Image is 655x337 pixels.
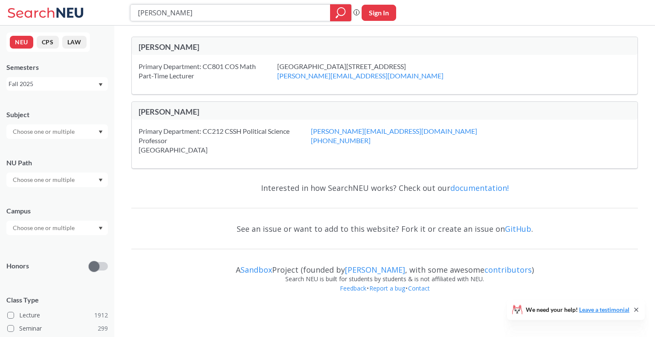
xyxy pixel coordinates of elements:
[345,265,405,275] a: [PERSON_NAME]
[9,127,80,137] input: Choose one or multiple
[139,127,311,155] div: Primary Department: CC212 CSSH Political Science Professor [GEOGRAPHIC_DATA]
[450,183,509,193] a: documentation!
[131,274,638,284] div: Search NEU is built for students by students & is not affiliated with NEU.
[99,130,103,134] svg: Dropdown arrow
[139,62,277,81] div: Primary Department: CC801 COS Math Part-Time Lecturer
[99,179,103,182] svg: Dropdown arrow
[99,227,103,230] svg: Dropdown arrow
[526,307,629,313] span: We need your help!
[9,175,80,185] input: Choose one or multiple
[131,216,638,241] div: See an issue or want to add to this website? Fork it or create an issue on .
[6,124,108,139] div: Dropdown arrow
[6,261,29,271] p: Honors
[37,36,59,49] button: CPS
[484,265,532,275] a: contributors
[131,257,638,274] div: A Project (founded by , with some awesome )
[131,284,638,306] div: • •
[408,284,430,292] a: Contact
[330,4,351,21] div: magnifying glass
[139,42,385,52] div: [PERSON_NAME]
[137,6,324,20] input: Class, professor, course number, "phrase"
[505,224,531,234] a: GitHub
[339,284,367,292] a: Feedback
[9,79,98,89] div: Fall 2025
[6,221,108,235] div: Dropdown arrow
[369,284,406,292] a: Report a bug
[131,176,638,200] div: Interested in how SearchNEU works? Check out our
[579,306,629,313] a: Leave a testimonial
[6,173,108,187] div: Dropdown arrow
[241,265,272,275] a: Sandbox
[277,72,443,80] a: [PERSON_NAME][EMAIL_ADDRESS][DOMAIN_NAME]
[7,323,108,334] label: Seminar
[6,110,108,119] div: Subject
[362,5,396,21] button: Sign In
[62,36,87,49] button: LAW
[6,158,108,167] div: NU Path
[6,63,108,72] div: Semesters
[6,295,108,305] span: Class Type
[94,311,108,320] span: 1912
[7,310,108,321] label: Lecture
[311,127,477,135] a: [PERSON_NAME][EMAIL_ADDRESS][DOMAIN_NAME]
[311,136,371,144] a: [PHONE_NUMBER]
[10,36,33,49] button: NEU
[277,62,465,81] div: [GEOGRAPHIC_DATA][STREET_ADDRESS]
[139,107,385,116] div: [PERSON_NAME]
[6,77,108,91] div: Fall 2025Dropdown arrow
[336,7,346,19] svg: magnifying glass
[98,324,108,333] span: 299
[6,206,108,216] div: Campus
[99,83,103,86] svg: Dropdown arrow
[9,223,80,233] input: Choose one or multiple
